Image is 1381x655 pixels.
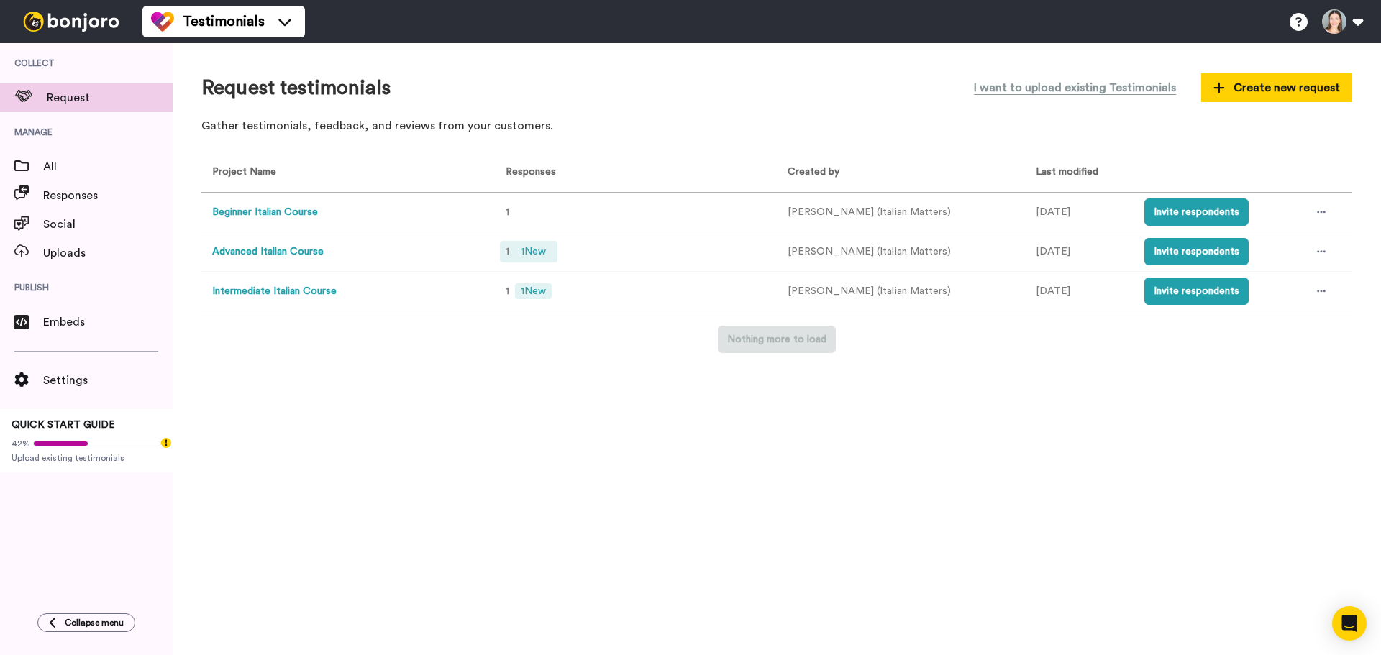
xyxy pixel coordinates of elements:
button: Intermediate Italian Course [212,284,337,299]
span: QUICK START GUIDE [12,420,115,430]
span: Testimonials [183,12,265,32]
span: All [43,158,173,175]
button: Create new request [1201,73,1352,102]
button: Advanced Italian Course [212,244,324,260]
span: Social [43,216,173,233]
td: [DATE] [1025,193,1134,232]
img: tm-color.svg [151,10,174,33]
span: Uploads [43,244,173,262]
td: [PERSON_NAME] (Italian Matters) [777,232,1025,272]
button: Beginner Italian Course [212,205,318,220]
span: I want to upload existing Testimonials [974,79,1176,96]
th: Project Name [201,153,489,193]
button: Invite respondents [1144,238,1249,265]
button: Nothing more to load [718,326,836,353]
div: Tooltip anchor [160,436,173,449]
span: Responses [43,187,173,204]
span: Upload existing testimonials [12,452,161,464]
span: 1 New [515,244,552,260]
span: Settings [43,372,173,389]
span: Collapse menu [65,617,124,628]
button: Invite respondents [1144,278,1249,305]
span: 1 New [515,283,552,299]
img: bj-logo-header-white.svg [17,12,125,32]
th: Created by [777,153,1025,193]
button: I want to upload existing Testimonials [963,72,1187,104]
td: [PERSON_NAME] (Italian Matters) [777,272,1025,311]
span: 1 [506,247,509,257]
span: 1 [506,207,509,217]
span: Embeds [43,313,173,331]
td: [PERSON_NAME] (Italian Matters) [777,193,1025,232]
button: Collapse menu [37,613,135,632]
div: Open Intercom Messenger [1332,606,1367,641]
span: 1 [506,286,509,296]
span: 42% [12,438,30,449]
span: Create new request [1213,79,1340,96]
p: Gather testimonials, feedback, and reviews from your customers. [201,118,1352,134]
td: [DATE] [1025,232,1134,272]
span: Responses [500,167,556,177]
span: Request [47,89,173,106]
h1: Request testimonials [201,77,391,99]
td: [DATE] [1025,272,1134,311]
th: Last modified [1025,153,1134,193]
button: Invite respondents [1144,198,1249,226]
